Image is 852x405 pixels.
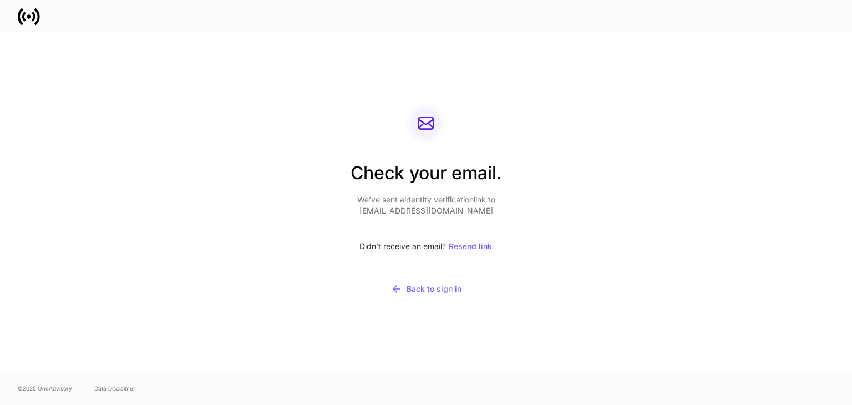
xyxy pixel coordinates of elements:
a: Data Disclaimer [94,384,135,393]
button: Back to sign in [351,276,502,302]
button: Resend link [448,234,493,259]
div: Resend link [449,242,492,250]
span: © 2025 OneAdvisory [18,384,72,393]
h2: Check your email. [351,161,502,194]
div: Back to sign in [391,283,461,295]
p: We’ve sent a identity verification link to [EMAIL_ADDRESS][DOMAIN_NAME] [351,194,502,216]
div: Didn’t receive an email? [351,234,502,259]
